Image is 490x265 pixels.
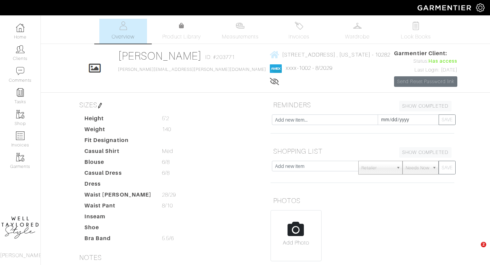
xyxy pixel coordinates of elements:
[399,147,452,158] a: SHOW COMPLETED
[79,158,157,169] dt: Blouse
[112,33,134,41] span: Overview
[162,33,201,41] span: Product Library
[392,19,440,44] a: Look Books
[97,103,103,108] img: pen-cf24a1663064a2ec1b9c1bd2387e9de7a2fa800b781884d57f21acf72779bad2.png
[79,234,157,245] dt: Bra Band
[270,64,282,73] img: american_express-1200034d2e149cdf2cc7894a33a747db654cf6f8355cb502592f1d228b2ac700.png
[79,147,157,158] dt: Casual Shirt
[467,242,483,258] iframe: Intercom live chat
[16,153,24,161] img: garments-icon-b7da505a4dc4fd61783c78ac3ca0ef83fa9d6f193b1c9dc38574b1d14d53ca28.png
[162,114,169,123] span: 5’2
[353,21,362,30] img: wardrobe-487a4870c1b7c33e795ec22d11cfc2ed9d08956e64fb3008fe2437562e282088.svg
[99,19,147,44] a: Overview
[272,114,378,125] input: Add new item...
[271,98,454,112] h5: REMINDERS
[16,110,24,119] img: garments-icon-b7da505a4dc4fd61783c78ac3ca0ef83fa9d6f193b1c9dc38574b1d14d53ca28.png
[79,180,157,191] dt: Dress
[394,58,457,65] div: Status:
[401,33,431,41] span: Look Books
[79,169,157,180] dt: Casual Dress
[414,2,476,14] img: garmentier-logo-header-white-b43fb05a5012e4ada735d5af1a66efaba907eab6374d6393d1fbf88cb4ef424d.png
[77,251,260,264] h5: NOTES
[289,33,309,41] span: Invoices
[162,158,170,166] span: 6/8
[162,234,174,243] span: 5.5/6
[16,24,24,32] img: dashboard-icon-dbcd8f5a0b271acd01030246c82b418ddd0df26cd7fceb0bd07c9910d44c42f6.png
[272,161,359,171] input: Add new item
[79,223,157,234] dt: Shoe
[295,21,303,30] img: orders-27d20c2124de7fd6de4e0e44c1d41de31381a507db9b33961299e4e07d508b8c.svg
[162,202,173,210] span: 8/10
[286,65,332,71] a: xxxx-1002 - 8/2029
[428,58,458,65] span: Has access
[271,194,454,207] h5: PHOTOS
[16,45,24,53] img: clients-icon-6bae9207a08558b7cb47a8932f037763ab4055f8c8b6bfacd5dc20c3e0201464.png
[412,21,420,30] img: todo-9ac3debb85659649dc8f770b8b6100bb5dab4b48dedcbae339e5042a72dfd3cc.svg
[79,114,157,125] dt: Height
[162,169,170,177] span: 6/8
[79,191,157,202] dt: Waist [PERSON_NAME]
[394,76,457,87] a: Send Reset Password link
[476,3,485,12] img: gear-icon-white-bd11855cb880d31180b6d7d6211b90ccbf57a29d726f0c71d8c61bd08dd39cc2.png
[118,50,202,62] a: [PERSON_NAME]
[158,22,206,41] a: Product Library
[406,161,429,175] span: Needs Now
[162,147,173,155] span: Med
[16,88,24,97] img: reminder-icon-8004d30b9f0a5d33ae49ab947aed9ed385cf756f9e5892f1edd6e32f2345188e.png
[439,161,456,174] button: SAVE
[222,33,259,41] span: Measurements
[236,21,244,30] img: measurements-466bbee1fd09ba9460f595b01e5d73f9e2bff037440d3c8f018324cb6cdf7a4a.svg
[270,50,390,59] a: [STREET_ADDRESS] , [US_STATE] - 10282
[271,144,454,158] h5: SHOPPING LIST
[79,125,157,136] dt: Weight
[333,19,381,44] a: Wardrobe
[481,242,486,247] span: 2
[79,202,157,213] dt: Waist Pant
[162,125,171,134] span: 140
[275,19,323,44] a: Invoices
[394,66,457,74] div: Last Login: [DATE]
[439,114,456,125] button: SAVE
[216,19,264,44] a: Measurements
[77,98,260,112] h5: SIZES
[118,67,266,72] a: [PERSON_NAME][EMAIL_ADDRESS][PERSON_NAME][DOMAIN_NAME]
[361,161,393,175] span: Retailer
[79,213,157,223] dt: Inseam
[16,131,24,140] img: orders-icon-0abe47150d42831381b5fb84f609e132dff9fe21cb692f30cb5eec754e2cba89.png
[282,51,390,58] span: [STREET_ADDRESS] , [US_STATE] - 10282
[345,33,370,41] span: Wardrobe
[394,49,457,58] span: Garmentier Client:
[16,67,24,75] img: comment-icon-a0a6a9ef722e966f86d9cbdc48e553b5cf19dbc54f86b18d962a5391bc8f6eb6.png
[162,191,176,199] span: 28/29
[399,101,452,111] a: SHOW COMPLETED
[205,53,235,61] span: ID: #203771
[79,136,157,147] dt: Fit Designation
[119,21,127,30] img: basicinfo-40fd8af6dae0f16599ec9e87c0ef1c0a1fdea2edbe929e3d69a839185d80c458.svg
